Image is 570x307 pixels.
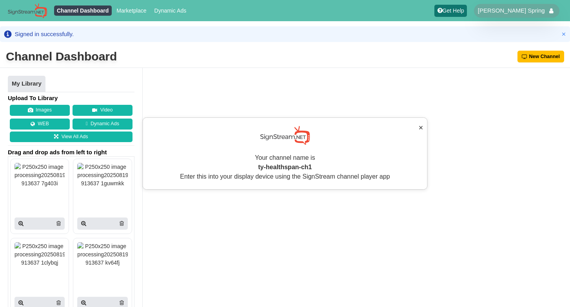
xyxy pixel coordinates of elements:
[260,126,310,145] img: Sign Stream.NET
[10,105,70,116] button: Images
[419,122,423,133] button: ×
[114,5,149,16] a: Marketplace
[73,105,133,116] button: Video
[15,242,65,281] img: P250x250 image processing20250819 913637 1clybqj
[15,163,65,202] img: P250x250 image processing20250819 913637 7g403i
[151,153,419,181] p: Your channel name is Enter this into your display device using the SignStream channel player app
[10,119,70,130] button: WEB
[54,5,112,16] a: Channel Dashboard
[10,132,133,143] a: View All Ads
[8,3,47,18] img: Sign Stream.NET
[560,30,568,38] button: Close
[8,94,134,102] h4: Upload To Library
[15,30,74,38] div: Signed in successfully.
[77,163,127,202] img: P250x250 image processing20250819 913637 1guwmkk
[517,51,565,62] button: New Channel
[478,7,545,15] span: [PERSON_NAME] Spring
[8,76,45,92] a: My Library
[77,242,127,281] img: P250x250 image processing20250819 913637 kv64fj
[6,49,117,64] div: Channel Dashboard
[73,119,133,130] a: Dynamic Ads
[258,164,312,170] strong: ty-healthspan-ch1
[8,148,134,156] span: Drag and drop ads from left to right
[151,5,189,16] a: Dynamic Ads
[434,5,467,17] a: Get Help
